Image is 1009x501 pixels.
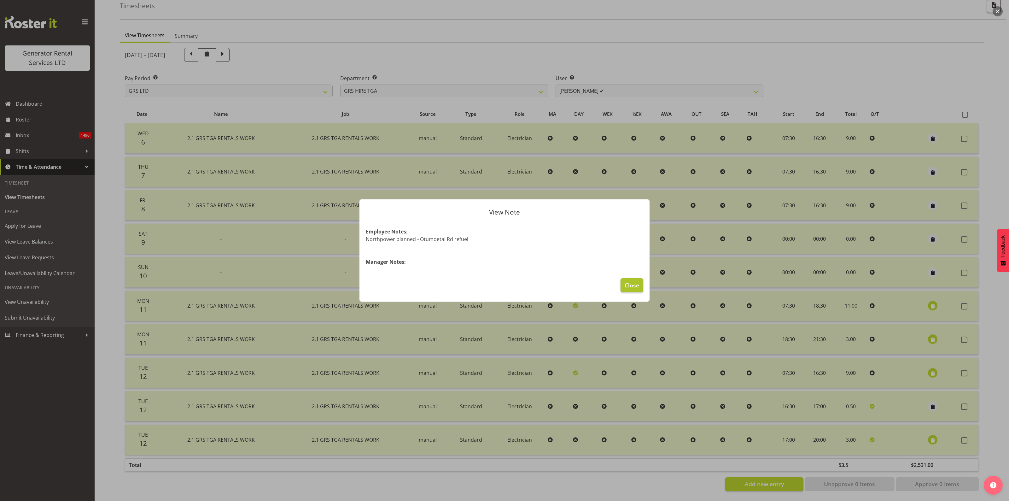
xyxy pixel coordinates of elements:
[366,258,643,266] h4: Manager Notes:
[625,281,639,289] span: Close
[366,228,643,235] h4: Employee Notes:
[366,235,643,243] p: Northpower planned - Otumoetai Rd refuel
[366,209,643,215] p: View Note
[990,482,996,488] img: help-xxl-2.png
[997,229,1009,272] button: Feedback - Show survey
[1000,235,1006,257] span: Feedback
[621,278,643,292] button: Close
